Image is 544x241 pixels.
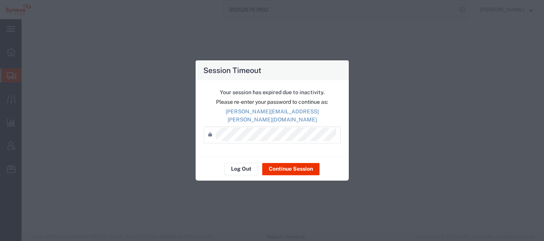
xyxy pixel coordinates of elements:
[203,65,261,76] h4: Session Timeout
[204,88,341,96] p: Your session has expired due to inactivity.
[262,163,320,175] button: Continue Session
[204,108,341,124] p: [PERSON_NAME][EMAIL_ADDRESS][PERSON_NAME][DOMAIN_NAME]
[224,163,258,175] button: Log Out
[204,98,341,106] p: Please re-enter your password to continue as:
